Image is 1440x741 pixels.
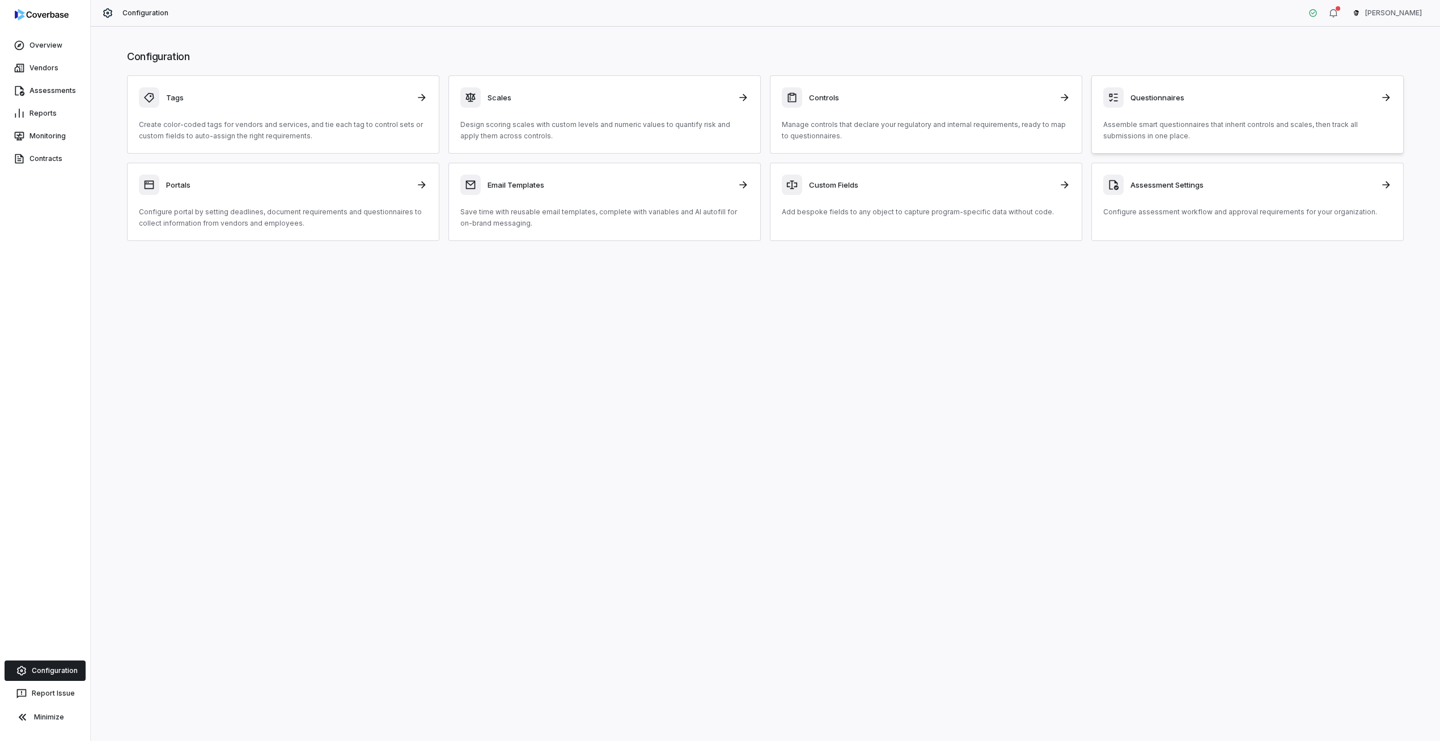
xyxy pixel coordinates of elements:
[460,206,749,229] p: Save time with reusable email templates, complete with variables and AI autofill for on-brand mes...
[1130,180,1374,190] h3: Assessment Settings
[127,49,1404,64] h1: Configuration
[1130,92,1374,103] h3: Questionnaires
[488,180,731,190] h3: Email Templates
[770,163,1082,241] a: Custom FieldsAdd bespoke fields to any object to capture program-specific data without code.
[1352,9,1361,18] img: Gus Cuddy avatar
[139,119,427,142] p: Create color-coded tags for vendors and services, and tie each tag to control sets or custom fiel...
[809,180,1052,190] h3: Custom Fields
[122,9,169,18] span: Configuration
[460,119,749,142] p: Design scoring scales with custom levels and numeric values to quantify risk and apply them acros...
[139,206,427,229] p: Configure portal by setting deadlines, document requirements and questionnaires to collect inform...
[1091,163,1404,241] a: Assessment SettingsConfigure assessment workflow and approval requirements for your organization.
[2,81,88,101] a: Assessments
[488,92,731,103] h3: Scales
[448,75,761,154] a: ScalesDesign scoring scales with custom levels and numeric values to quantify risk and apply them...
[782,119,1070,142] p: Manage controls that declare your regulatory and internal requirements, ready to map to questionn...
[166,180,409,190] h3: Portals
[2,58,88,78] a: Vendors
[1365,9,1422,18] span: [PERSON_NAME]
[1091,75,1404,154] a: QuestionnairesAssemble smart questionnaires that inherit controls and scales, then track all subm...
[127,75,439,154] a: TagsCreate color-coded tags for vendors and services, and tie each tag to control sets or custom ...
[5,706,86,729] button: Minimize
[15,9,69,20] img: logo-D7KZi-bG.svg
[2,149,88,169] a: Contracts
[2,103,88,124] a: Reports
[1103,119,1392,142] p: Assemble smart questionnaires that inherit controls and scales, then track all submissions in one...
[2,126,88,146] a: Monitoring
[1103,206,1392,218] p: Configure assessment workflow and approval requirements for your organization.
[127,163,439,241] a: PortalsConfigure portal by setting deadlines, document requirements and questionnaires to collect...
[5,683,86,704] button: Report Issue
[2,35,88,56] a: Overview
[1345,5,1429,22] button: Gus Cuddy avatar[PERSON_NAME]
[448,163,761,241] a: Email TemplatesSave time with reusable email templates, complete with variables and AI autofill f...
[782,206,1070,218] p: Add bespoke fields to any object to capture program-specific data without code.
[5,660,86,681] a: Configuration
[770,75,1082,154] a: ControlsManage controls that declare your regulatory and internal requirements, ready to map to q...
[809,92,1052,103] h3: Controls
[166,92,409,103] h3: Tags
